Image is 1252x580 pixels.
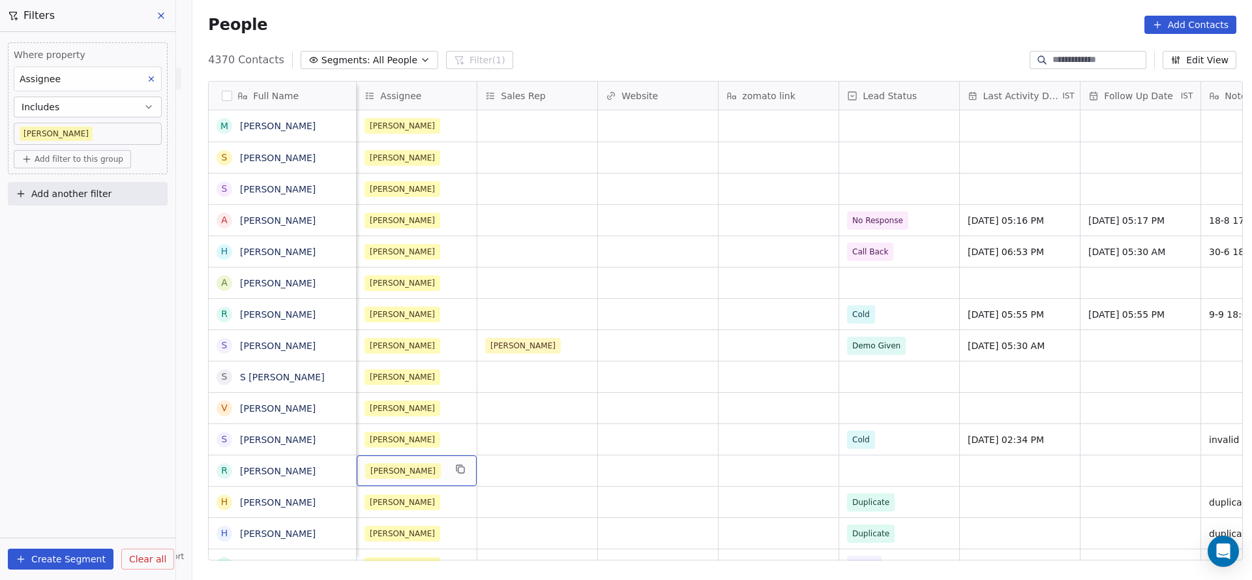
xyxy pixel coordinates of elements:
[209,110,357,561] div: grid
[240,560,316,570] a: [PERSON_NAME]
[968,245,1072,258] span: [DATE] 06:53 PM
[501,89,545,102] span: Sales Rep
[1088,308,1193,321] span: [DATE] 05:55 PM
[852,527,889,540] span: Duplicate
[742,89,795,102] span: zomato link
[240,309,316,320] a: [PERSON_NAME]
[321,53,370,67] span: Segments:
[852,433,870,446] span: Cold
[365,338,440,354] span: [PERSON_NAME]
[240,278,316,288] a: [PERSON_NAME]
[960,82,1080,110] div: Last Activity DateIST
[240,403,316,414] a: [PERSON_NAME]
[222,339,228,352] div: S
[983,89,1060,102] span: Last Activity Date
[222,276,228,290] div: A
[968,339,1072,352] span: [DATE] 05:30 AM
[1104,89,1172,102] span: Follow Up Date
[365,495,440,510] span: [PERSON_NAME]
[240,497,316,508] a: [PERSON_NAME]
[365,181,440,197] span: [PERSON_NAME]
[1208,536,1239,567] div: Open Intercom Messenger
[968,308,1072,321] span: [DATE] 05:55 PM
[240,341,316,351] a: [PERSON_NAME]
[365,275,440,291] span: [PERSON_NAME]
[240,153,316,163] a: [PERSON_NAME]
[1088,214,1193,227] span: [DATE] 05:17 PM
[253,89,299,102] span: Full Name
[221,245,228,258] div: H
[373,53,417,67] span: All People
[221,558,228,572] div: H
[357,82,477,110] div: Assignee
[209,82,356,110] div: Full Name
[240,435,316,445] a: [PERSON_NAME]
[1181,91,1193,101] span: IST
[1163,51,1236,69] button: Edit View
[365,526,440,542] span: [PERSON_NAME]
[621,89,658,102] span: Website
[852,339,901,352] span: Demo Given
[208,15,267,35] span: People
[365,244,440,260] span: [PERSON_NAME]
[222,370,228,384] div: S
[598,82,718,110] div: Website
[852,496,889,509] span: Duplicate
[365,557,440,573] span: [PERSON_NAME]
[221,527,228,540] div: H
[221,464,228,478] div: R
[1088,558,1193,572] span: [DATE] 11:38 AM
[719,82,839,110] div: zomato link
[222,401,228,415] div: V
[1081,82,1200,110] div: Follow Up DateIST
[240,528,316,539] a: [PERSON_NAME]
[240,215,316,226] a: [PERSON_NAME]
[968,558,1072,572] span: [DATE] 11:33 AM
[365,369,440,385] span: [PERSON_NAME]
[485,338,561,354] span: [PERSON_NAME]
[365,213,440,228] span: [PERSON_NAME]
[208,52,284,68] span: 4370 Contacts
[380,89,421,102] span: Assignee
[240,372,325,382] a: S [PERSON_NAME]
[1062,91,1075,101] span: IST
[222,182,228,196] div: S
[240,466,316,476] a: [PERSON_NAME]
[221,495,228,509] div: H
[222,433,228,446] div: s
[365,150,440,166] span: [PERSON_NAME]
[365,401,440,416] span: [PERSON_NAME]
[863,89,917,102] span: Lead Status
[852,245,888,258] span: Call Back
[240,184,316,194] a: [PERSON_NAME]
[477,82,597,110] div: Sales Rep
[221,307,228,321] div: R
[1088,245,1193,258] span: [DATE] 05:30 AM
[852,558,876,572] span: Active
[240,247,316,257] a: [PERSON_NAME]
[1225,89,1251,102] span: Notes
[365,432,440,448] span: [PERSON_NAME]
[365,118,440,134] span: [PERSON_NAME]
[968,433,1072,446] span: [DATE] 02:34 PM
[839,82,959,110] div: Lead Status
[852,214,903,227] span: No Response
[365,307,440,322] span: [PERSON_NAME]
[222,151,228,164] div: S
[365,463,441,479] span: [PERSON_NAME]
[968,214,1072,227] span: [DATE] 05:16 PM
[220,119,228,133] div: M
[222,213,228,227] div: A
[1144,16,1236,34] button: Add Contacts
[240,121,316,131] a: [PERSON_NAME]
[446,51,513,69] button: Filter(1)
[852,308,870,321] span: Cold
